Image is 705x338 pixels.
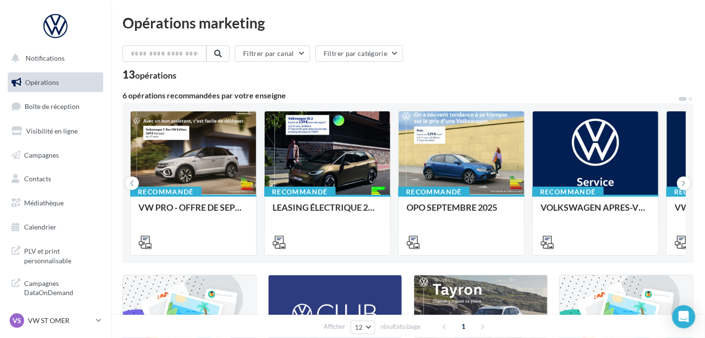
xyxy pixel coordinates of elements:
a: Campagnes [6,145,105,165]
span: 1 [456,319,472,334]
div: Recommandé [398,187,470,197]
a: Calendrier [6,217,105,237]
span: VS [13,316,21,325]
div: Recommandé [130,187,202,197]
p: VW ST OMER [28,316,92,325]
div: Recommandé [264,187,336,197]
span: résultats/page [380,322,420,331]
div: LEASING ÉLECTRIQUE 2025 [272,203,382,222]
span: Afficher [324,322,345,331]
div: opérations [135,71,176,80]
span: Notifications [26,54,65,62]
div: VOLKSWAGEN APRES-VENTE [541,203,651,222]
div: 13 [122,69,176,80]
button: Filtrer par catégorie [315,45,403,62]
span: Calendrier [24,223,56,231]
span: PLV et print personnalisable [24,244,99,265]
a: Boîte de réception [6,96,105,117]
a: Opérations [6,72,105,93]
span: Campagnes DataOnDemand [24,277,99,297]
a: PLV et print personnalisable [6,241,105,269]
div: OPO SEPTEMBRE 2025 [407,203,516,222]
button: Notifications [6,48,101,68]
span: Boîte de réception [25,102,80,110]
span: Campagnes [24,150,59,159]
button: 12 [351,321,375,334]
span: Contacts [24,175,51,183]
a: Contacts [6,169,105,189]
span: Médiathèque [24,199,64,207]
span: Visibilité en ligne [26,127,78,135]
span: Opérations [25,78,59,86]
a: Médiathèque [6,193,105,213]
div: Opérations marketing [122,15,693,30]
div: Recommandé [532,187,604,197]
div: 6 opérations recommandées par votre enseigne [122,92,678,99]
a: VS VW ST OMER [8,311,103,330]
div: VW PRO - OFFRE DE SEPTEMBRE 25 [138,203,248,222]
button: Filtrer par canal [235,45,310,62]
a: Visibilité en ligne [6,121,105,141]
div: Open Intercom Messenger [672,305,695,328]
span: 12 [355,324,363,331]
a: Campagnes DataOnDemand [6,273,105,301]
